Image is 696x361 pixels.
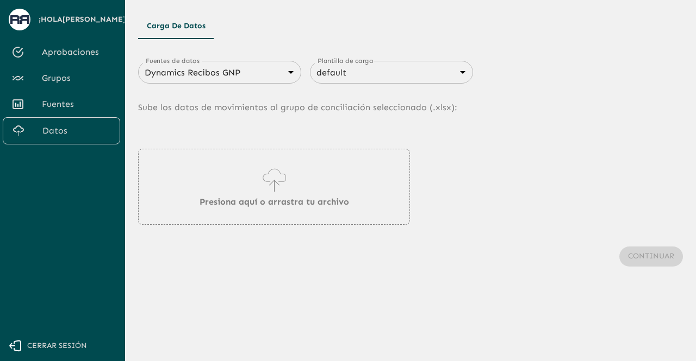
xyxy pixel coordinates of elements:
span: ¡Hola [PERSON_NAME] ! [39,13,128,27]
p: Sube los datos de movimientos al grupo de conciliación seleccionado (. xlsx ): [138,84,683,131]
div: Tipos de Movimientos [138,13,683,39]
span: Cerrar sesión [27,339,87,353]
a: Datos [3,117,120,144]
span: Aprobaciones [42,46,111,59]
label: Fuentes de datos [146,56,200,65]
img: avatar [10,15,29,23]
button: Carga de Datos [138,13,214,39]
span: Datos [42,124,111,137]
p: Presiona aquí o arrastra tu archivo [200,195,349,208]
a: Aprobaciones [3,39,120,65]
span: Grupos [42,72,111,85]
span: Fuentes [42,98,111,111]
a: Fuentes [3,91,120,117]
div: default [310,65,473,80]
label: Plantilla de carga [318,56,373,65]
div: Dynamics Recibos GNP [138,65,301,80]
a: Grupos [3,65,120,91]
